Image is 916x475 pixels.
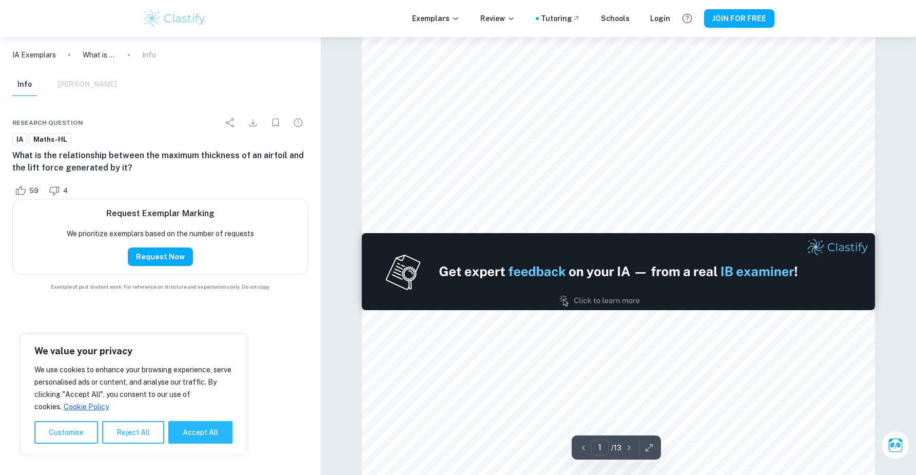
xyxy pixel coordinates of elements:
button: Request Now [128,248,193,266]
span: Maths-HL [30,135,71,145]
a: Login [650,13,670,24]
div: Bookmark [265,112,286,133]
button: Customise [34,421,98,444]
span: Research question [12,118,83,127]
h6: Request Exemplar Marking [106,207,215,220]
div: Like [12,182,44,199]
button: Reject All [102,421,164,444]
span: IA [13,135,27,145]
button: Info [12,73,37,96]
a: IA Exemplars [12,49,56,61]
span: 4 [57,186,73,196]
span: Example of past student work. For reference on structure and expectations only. Do not copy. [12,283,308,291]
button: Accept All [168,421,232,444]
a: Tutoring [541,13,580,24]
p: Exemplars [412,13,460,24]
span: 59 [24,186,44,196]
p: / 13 [611,442,621,453]
a: Cookie Policy [63,402,109,411]
p: Review [480,13,515,24]
img: Ad [362,233,875,310]
div: Download [243,112,263,133]
p: We use cookies to enhance your browsing experience, serve personalised ads or content, and analys... [34,364,232,413]
div: Share [220,112,241,133]
h6: What is the relationship between the maximum thickness of an airfoil and the lift force generated... [12,149,308,174]
p: What is the relationship between the maximum thickness of an airfoil and the lift force generated... [83,49,115,61]
p: We prioritize exemplars based on the number of requests [67,228,254,239]
div: Dislike [46,182,73,199]
img: Clastify logo [142,8,207,29]
a: IA [12,133,27,146]
button: Help and Feedback [678,10,696,27]
p: Info [142,49,156,61]
button: Ask Clai [881,431,910,460]
button: JOIN FOR FREE [704,9,774,28]
div: We value your privacy [21,334,246,454]
p: We value your privacy [34,345,232,357]
a: Schools [601,13,630,24]
div: Report issue [288,112,308,133]
a: Maths-HL [29,133,71,146]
